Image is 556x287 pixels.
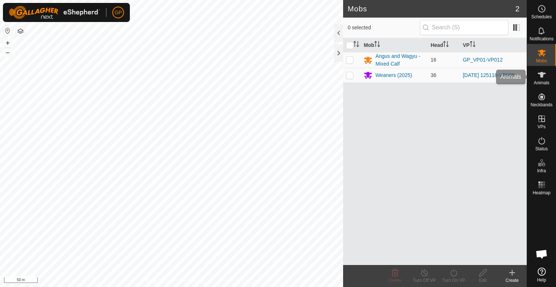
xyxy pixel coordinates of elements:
span: Heatmap [533,191,551,195]
a: [DATE] 125118-VP008 [463,72,514,78]
div: Turn On VP [439,277,468,284]
div: Turn Off VP [410,277,439,284]
span: 0 selected [347,24,420,32]
span: GP [114,9,122,16]
span: Help [537,278,546,282]
button: Reset Map [3,26,12,35]
a: Help [527,265,556,285]
span: Notifications [530,37,553,41]
span: Neckbands [530,103,552,107]
div: Weaners (2025) [375,71,412,79]
span: Infra [537,169,546,173]
span: Status [535,147,548,151]
button: – [3,48,12,57]
span: Delete [389,278,402,283]
div: Edit [468,277,497,284]
a: Contact Us [179,277,200,284]
div: Create [497,277,527,284]
span: VPs [537,125,545,129]
a: GP_VP01-VP012 [463,57,503,63]
span: 36 [431,72,436,78]
span: Mobs [536,59,547,63]
button: Map Layers [16,27,25,36]
p-sorticon: Activate to sort [353,42,359,48]
th: VP [460,38,527,52]
img: Gallagher Logo [9,6,100,19]
span: 2 [515,3,519,14]
th: Mob [361,38,428,52]
th: Head [428,38,460,52]
div: Angus and Wagyu - Mixed Calf [375,52,425,68]
div: Open chat [531,243,553,265]
span: Schedules [531,15,552,19]
span: 16 [431,57,436,63]
p-sorticon: Activate to sort [443,42,449,48]
a: Privacy Policy [143,277,170,284]
p-sorticon: Activate to sort [374,42,380,48]
button: + [3,38,12,47]
input: Search (S) [420,20,508,35]
h2: Mobs [347,4,515,13]
span: Animals [534,81,549,85]
p-sorticon: Activate to sort [470,42,476,48]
